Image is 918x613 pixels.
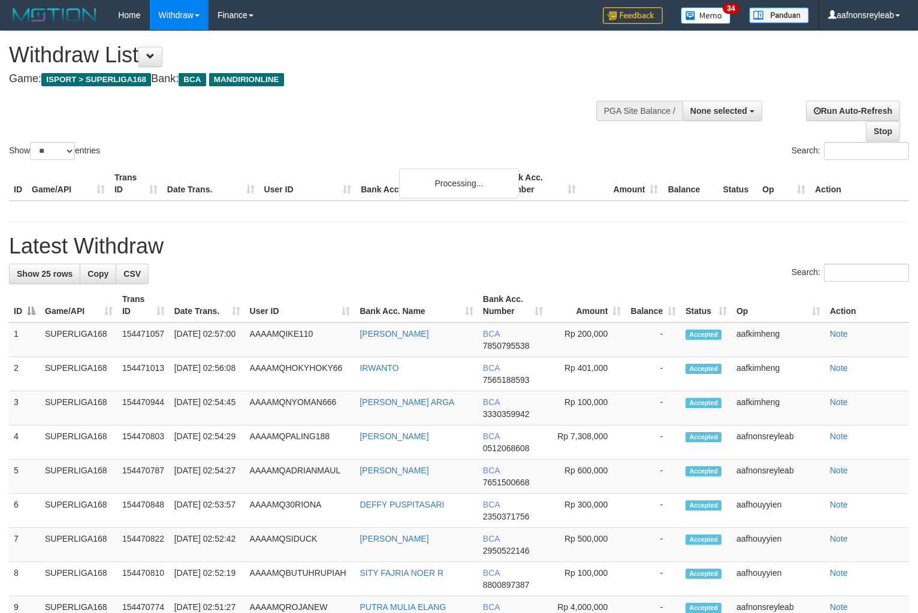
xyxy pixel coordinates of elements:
[830,329,848,339] a: Note
[170,425,245,460] td: [DATE] 02:54:29
[483,466,500,475] span: BCA
[245,391,355,425] td: AAAAMQNYOMAN666
[749,7,809,23] img: panduan.png
[626,391,681,425] td: -
[245,528,355,562] td: AAAAMQSIDUCK
[830,363,848,373] a: Note
[830,568,848,578] a: Note
[80,264,116,284] a: Copy
[732,460,825,494] td: aafnonsreyleab
[732,528,825,562] td: aafhouyyien
[9,322,40,357] td: 1
[170,288,245,322] th: Date Trans.: activate to sort column ascending
[483,534,500,543] span: BCA
[483,602,500,612] span: BCA
[806,101,900,121] a: Run Auto-Refresh
[626,357,681,391] td: -
[116,264,149,284] a: CSV
[9,6,100,24] img: MOTION_logo.png
[9,43,600,67] h1: Withdraw List
[686,398,721,408] span: Accepted
[792,142,909,160] label: Search:
[626,322,681,357] td: -
[596,101,683,121] div: PGA Site Balance /
[686,603,721,613] span: Accepted
[548,391,626,425] td: Rp 100,000
[170,494,245,528] td: [DATE] 02:53:57
[117,528,170,562] td: 154470822
[245,288,355,322] th: User ID: activate to sort column ascending
[723,3,739,14] span: 34
[117,425,170,460] td: 154470803
[498,167,581,201] th: Bank Acc. Number
[830,500,848,509] a: Note
[360,568,443,578] a: SITY FAJRIA NOER R
[9,142,100,160] label: Show entries
[360,431,428,441] a: [PERSON_NAME]
[245,562,355,596] td: AAAAMQBUTUHRUPIAH
[548,562,626,596] td: Rp 100,000
[40,425,117,460] td: SUPERLIGA168
[792,264,909,282] label: Search:
[810,167,909,201] th: Action
[40,528,117,562] td: SUPERLIGA168
[245,357,355,391] td: AAAAMQHOKYHOKY66
[9,357,40,391] td: 2
[548,528,626,562] td: Rp 500,000
[681,288,732,322] th: Status: activate to sort column ascending
[117,460,170,494] td: 154470787
[830,602,848,612] a: Note
[170,357,245,391] td: [DATE] 02:56:08
[732,357,825,391] td: aafkimheng
[9,167,27,201] th: ID
[732,494,825,528] td: aafhouyyien
[732,425,825,460] td: aafnonsreyleab
[40,322,117,357] td: SUPERLIGA168
[690,106,747,116] span: None selected
[360,363,398,373] a: IRWANTO
[548,494,626,528] td: Rp 300,000
[170,528,245,562] td: [DATE] 02:52:42
[9,460,40,494] td: 5
[30,142,75,160] select: Showentries
[718,167,757,201] th: Status
[483,500,500,509] span: BCA
[117,288,170,322] th: Trans ID: activate to sort column ascending
[9,264,80,284] a: Show 25 rows
[117,391,170,425] td: 154470944
[483,546,530,555] span: Copy 2950522146 to clipboard
[360,534,428,543] a: [PERSON_NAME]
[483,329,500,339] span: BCA
[548,288,626,322] th: Amount: activate to sort column ascending
[40,562,117,596] td: SUPERLIGA168
[548,322,626,357] td: Rp 200,000
[360,329,428,339] a: [PERSON_NAME]
[686,500,721,511] span: Accepted
[40,288,117,322] th: Game/API: activate to sort column ascending
[483,431,500,441] span: BCA
[483,443,530,453] span: Copy 0512068608 to clipboard
[681,7,731,24] img: Button%20Memo.svg
[830,397,848,407] a: Note
[686,330,721,340] span: Accepted
[483,363,500,373] span: BCA
[483,580,530,590] span: Copy 8800897387 to clipboard
[17,269,73,279] span: Show 25 rows
[27,167,110,201] th: Game/API
[110,167,162,201] th: Trans ID
[360,500,444,509] a: DEFFY PUSPITASARI
[170,562,245,596] td: [DATE] 02:52:19
[483,397,500,407] span: BCA
[686,569,721,579] span: Accepted
[483,409,530,419] span: Copy 3330359942 to clipboard
[548,357,626,391] td: Rp 401,000
[548,460,626,494] td: Rp 600,000
[170,322,245,357] td: [DATE] 02:57:00
[41,73,151,86] span: ISPORT > SUPERLIGA168
[245,425,355,460] td: AAAAMQPALING188
[548,425,626,460] td: Rp 7,308,000
[123,269,141,279] span: CSV
[9,288,40,322] th: ID: activate to sort column descending
[87,269,108,279] span: Copy
[732,391,825,425] td: aafkimheng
